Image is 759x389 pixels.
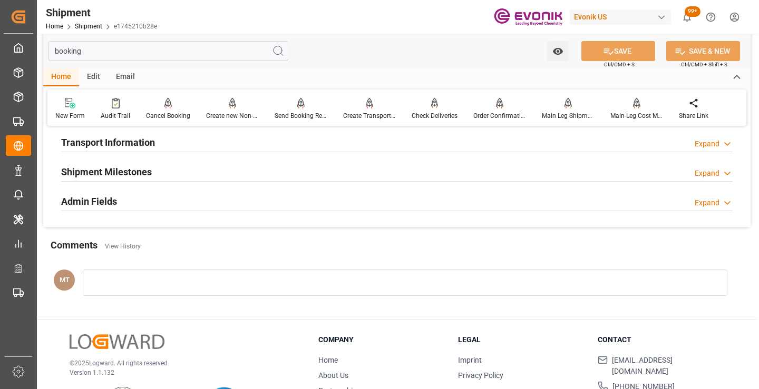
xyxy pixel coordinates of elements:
p: © 2025 Logward. All rights reserved. [70,358,292,368]
h2: Transport Information [61,135,155,149]
button: open menu [547,41,569,61]
input: Search Fields [48,41,288,61]
h2: Comments [51,238,98,252]
button: SAVE & NEW [666,41,740,61]
img: Evonik-brand-mark-Deep-Purple-RGB.jpeg_1700498283.jpeg [494,8,562,26]
a: Shipment [75,23,102,30]
a: Home [318,356,338,364]
span: 99+ [685,6,700,17]
h3: Legal [458,334,585,345]
span: Ctrl/CMD + S [604,61,635,68]
span: [EMAIL_ADDRESS][DOMAIN_NAME] [612,355,724,377]
div: Home [43,68,79,86]
div: Expand [695,138,719,149]
button: Help Center [699,5,723,29]
div: Expand [695,197,719,208]
div: Main Leg Shipment [542,111,595,121]
button: SAVE [581,41,655,61]
h2: Admin Fields [61,194,117,208]
h3: Company [318,334,445,345]
a: Privacy Policy [458,371,503,380]
a: Imprint [458,356,482,364]
a: About Us [318,371,348,380]
div: Check Deliveries [412,111,458,121]
button: Evonik US [570,7,675,27]
div: Send Booking Request To ABS [275,111,327,121]
div: Create new Non-Conformance [206,111,259,121]
div: Evonik US [570,9,671,25]
div: Expand [695,168,719,179]
div: Create Transport Unit [343,111,396,121]
div: Cancel Booking [146,111,190,121]
div: New Form [55,111,85,121]
div: Share Link [679,111,708,121]
h2: Shipment Milestones [61,165,152,179]
div: Order Confirmation [473,111,526,121]
a: View History [105,243,141,250]
div: Email [108,68,143,86]
div: Shipment [46,5,157,21]
img: Logward Logo [70,334,164,350]
button: show 100 new notifications [675,5,699,29]
div: Audit Trail [101,111,130,121]
span: Ctrl/CMD + Shift + S [681,61,727,68]
span: MT [60,276,70,284]
div: Edit [79,68,108,86]
p: Version 1.1.132 [70,368,292,377]
a: Home [46,23,63,30]
h3: Contact [598,334,724,345]
div: Main-Leg Cost Message [610,111,663,121]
